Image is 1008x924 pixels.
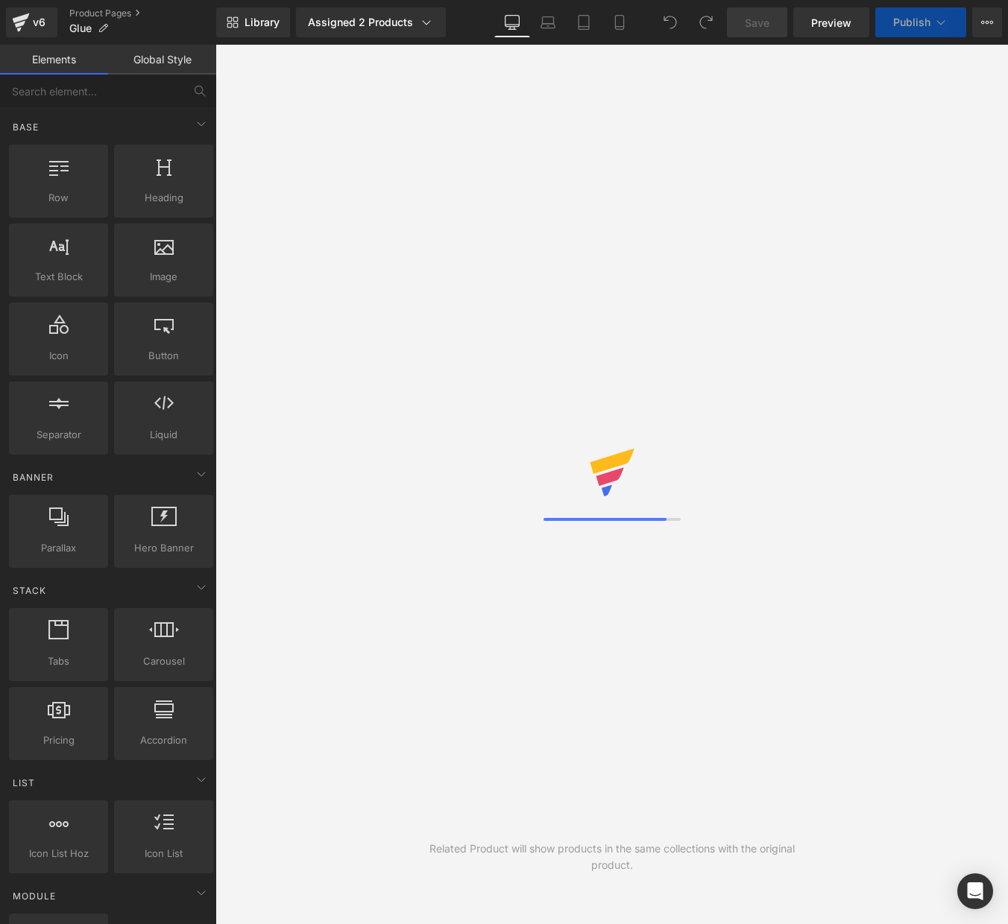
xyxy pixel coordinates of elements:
[13,540,104,556] span: Parallax
[13,269,104,285] span: Text Block
[11,889,57,903] span: Module
[245,16,280,29] span: Library
[13,654,104,669] span: Tabs
[13,348,104,364] span: Icon
[11,120,40,134] span: Base
[602,7,637,37] a: Mobile
[119,540,209,556] span: Hero Banner
[119,654,209,669] span: Carousel
[691,7,721,37] button: Redo
[655,7,685,37] button: Undo
[494,7,530,37] a: Desktop
[893,16,930,28] span: Publish
[119,269,209,285] span: Image
[972,7,1002,37] button: More
[811,15,851,31] span: Preview
[566,7,602,37] a: Tablet
[308,15,434,30] div: Assigned 2 Products
[13,732,104,748] span: Pricing
[11,583,48,598] span: Stack
[119,427,209,443] span: Liquid
[216,7,290,37] a: New Library
[530,7,566,37] a: Laptop
[13,190,104,206] span: Row
[13,846,104,861] span: Icon List Hoz
[793,7,869,37] a: Preview
[69,7,216,19] a: Product Pages
[119,190,209,206] span: Heading
[6,7,57,37] a: v6
[957,873,993,909] div: Open Intercom Messenger
[13,427,104,443] span: Separator
[11,470,55,484] span: Banner
[69,22,92,34] span: Glue
[30,13,48,32] div: v6
[119,732,209,748] span: Accordion
[414,841,810,873] div: Related Product will show products in the same collections with the original product.
[119,348,209,364] span: Button
[875,7,966,37] button: Publish
[745,15,769,31] span: Save
[11,776,37,790] span: List
[108,45,216,75] a: Global Style
[119,846,209,861] span: Icon List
